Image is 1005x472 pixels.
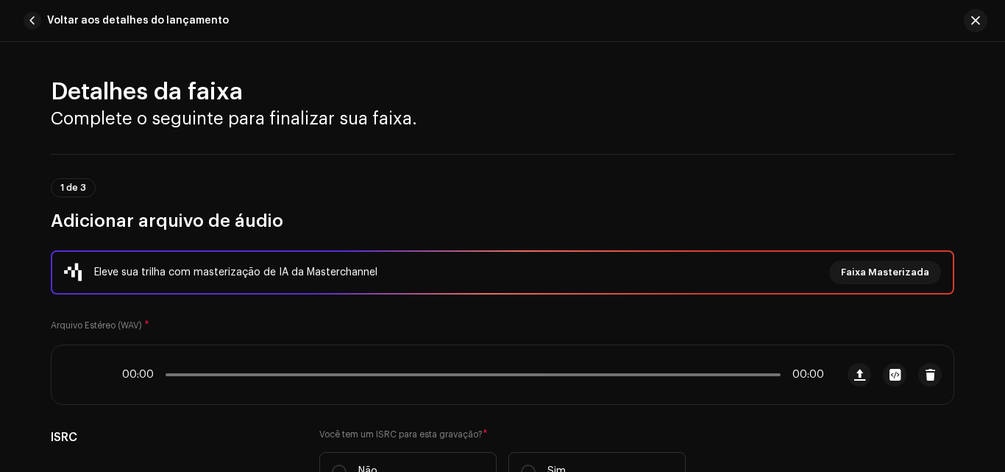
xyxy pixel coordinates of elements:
span: 00:00 [786,369,824,381]
label: Você tem um ISRC para esta gravação? [319,429,686,440]
h5: ISRC [51,429,296,446]
span: Faixa Masterizada [841,258,929,287]
h3: Adicionar arquivo de áudio [51,209,954,233]
h3: Complete o seguinte para finalizar sua faixa. [51,107,954,130]
button: Faixa Masterizada [829,261,941,284]
h2: Detalhes da faixa [51,77,954,107]
div: Eleve sua trilha com masterização de IA da Masterchannel [94,264,377,281]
